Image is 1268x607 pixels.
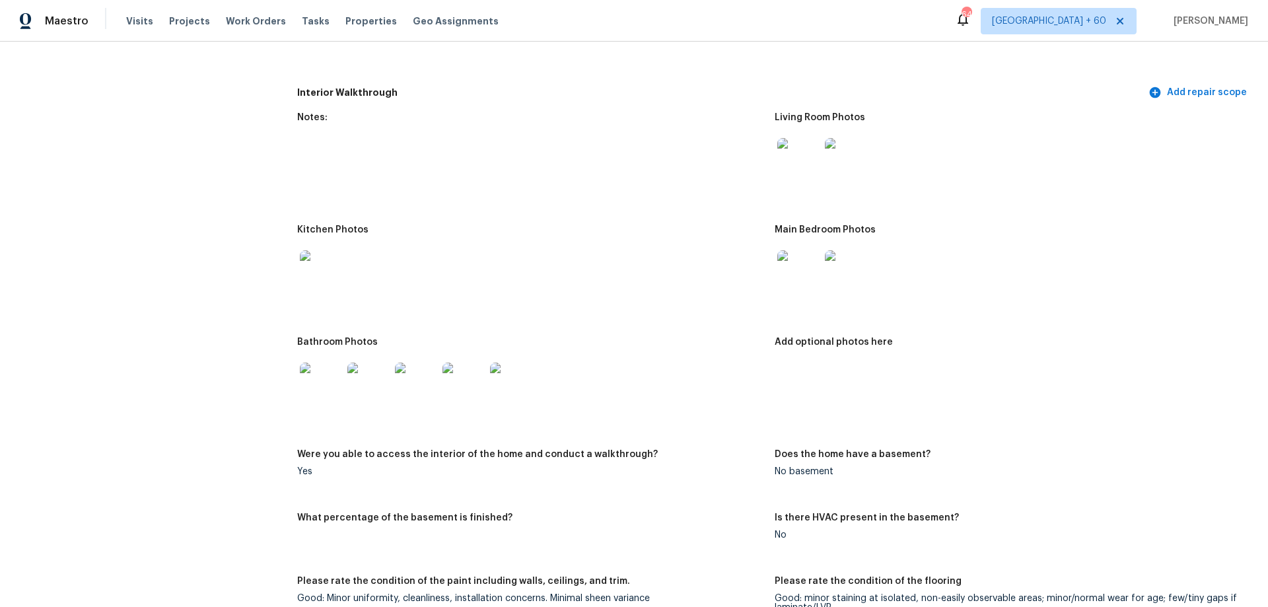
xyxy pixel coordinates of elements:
div: No basement [775,467,1242,476]
span: Projects [169,15,210,28]
h5: Living Room Photos [775,113,865,122]
h5: Interior Walkthrough [297,86,1146,100]
h5: Bathroom Photos [297,338,378,347]
span: Geo Assignments [413,15,499,28]
h5: Main Bedroom Photos [775,225,876,234]
h5: Kitchen Photos [297,225,369,234]
span: [GEOGRAPHIC_DATA] + 60 [992,15,1106,28]
div: No [775,530,1242,540]
span: Maestro [45,15,88,28]
span: Tasks [302,17,330,26]
div: Yes [297,467,764,476]
h5: Please rate the condition of the flooring [775,577,962,586]
h5: What percentage of the basement is finished? [297,513,512,522]
h5: Please rate the condition of the paint including walls, ceilings, and trim. [297,577,630,586]
h5: Is there HVAC present in the basement? [775,513,959,522]
div: 648 [962,8,971,21]
span: Work Orders [226,15,286,28]
span: Add repair scope [1151,85,1247,101]
h5: Does the home have a basement? [775,450,931,459]
button: Add repair scope [1146,81,1252,105]
h5: Notes: [297,113,328,122]
span: [PERSON_NAME] [1168,15,1248,28]
span: Visits [126,15,153,28]
h5: Add optional photos here [775,338,893,347]
span: Properties [345,15,397,28]
h5: Were you able to access the interior of the home and conduct a walkthrough? [297,450,658,459]
div: Good: Minor uniformity, cleanliness, installation concerns. Minimal sheen variance [297,594,764,603]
